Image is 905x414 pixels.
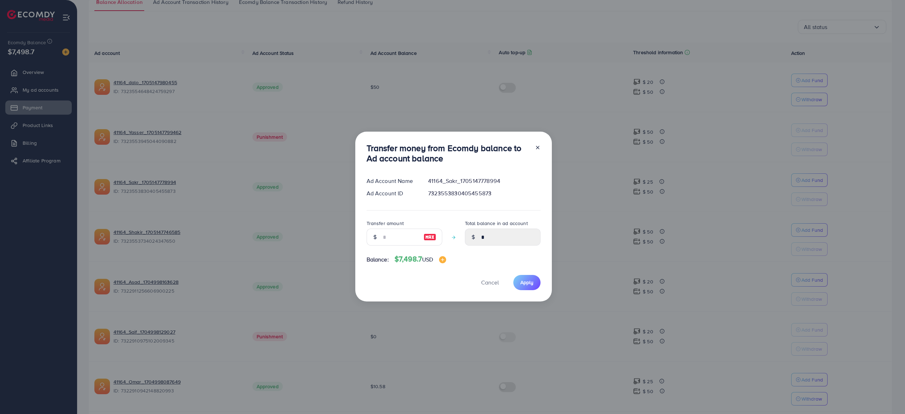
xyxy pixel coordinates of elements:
[395,255,446,264] h4: $7,498.7
[367,143,529,163] h3: Transfer money from Ecomdy balance to Ad account balance
[465,220,528,227] label: Total balance in ad account
[439,256,446,263] img: image
[422,189,546,197] div: 7323553830405455873
[367,255,389,264] span: Balance:
[481,278,499,286] span: Cancel
[361,177,423,185] div: Ad Account Name
[361,189,423,197] div: Ad Account ID
[367,220,404,227] label: Transfer amount
[520,279,533,286] span: Apply
[422,177,546,185] div: 41164_Sakr_1705147778994
[424,233,436,241] img: image
[422,255,433,263] span: USD
[513,275,541,290] button: Apply
[472,275,508,290] button: Cancel
[875,382,900,409] iframe: Chat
